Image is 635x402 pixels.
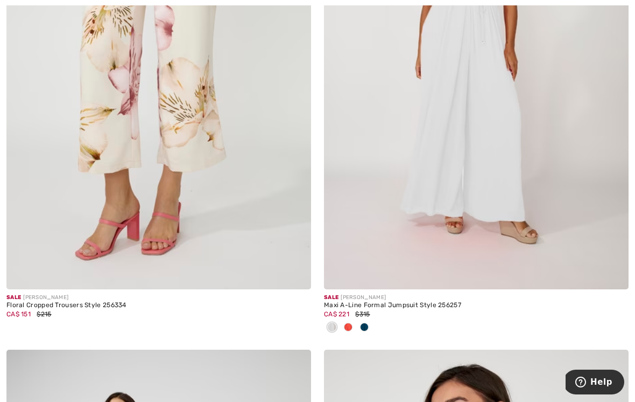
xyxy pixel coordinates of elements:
[324,302,629,309] div: Maxi A-Line Formal Jumpsuit Style 256257
[6,294,21,301] span: Sale
[6,294,311,302] div: [PERSON_NAME]
[6,302,311,309] div: Floral Cropped Trousers Style 256334
[340,319,356,337] div: Fire
[324,294,338,301] span: Sale
[355,310,370,318] span: $315
[324,294,629,302] div: [PERSON_NAME]
[566,370,624,397] iframe: Opens a widget where you can find more information
[324,310,349,318] span: CA$ 221
[6,310,31,318] span: CA$ 151
[356,319,372,337] div: Twilight
[324,319,340,337] div: Off White
[37,310,51,318] span: $215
